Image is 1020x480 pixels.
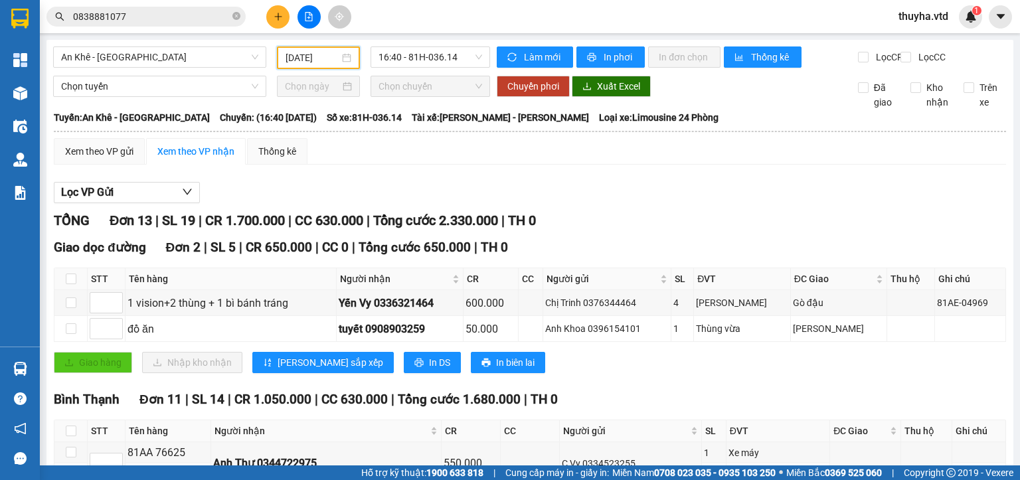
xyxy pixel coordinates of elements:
span: ĐC Giao [833,424,887,438]
span: 1 [974,6,979,15]
button: printerIn phơi [576,46,645,68]
div: 1 vision+2 thùng + 1 bì bánh tráng [127,295,334,311]
th: CR [442,420,501,442]
span: Đơn 13 [110,212,152,228]
span: Kho nhận [921,80,954,110]
span: question-circle [14,392,27,405]
div: Xem theo VP gửi [65,144,133,159]
span: Hỗ trợ kỹ thuật: [361,465,483,480]
img: warehouse-icon [13,362,27,376]
div: Anh Khoa 0396154101 [545,321,669,336]
th: Thu hộ [887,268,934,290]
span: Số xe: 81H-036.14 [327,110,402,125]
span: TH 0 [481,240,508,255]
span: ĐC Giao [794,272,873,286]
sup: 1 [972,6,981,15]
span: | [288,212,292,228]
span: | [367,212,370,228]
span: | [315,240,319,255]
span: Tổng cước 2.330.000 [373,212,498,228]
span: Người nhận [214,424,428,438]
button: Lọc VP Gửi [54,182,200,203]
span: CC 0 [322,240,349,255]
button: downloadNhập kho nhận [142,352,242,373]
span: Người nhận [340,272,450,286]
img: warehouse-icon [13,153,27,167]
div: [PERSON_NAME] [793,321,885,336]
span: | [391,392,394,407]
button: Chuyển phơi [497,76,570,97]
input: Chọn ngày [285,79,339,94]
span: bar-chart [734,52,746,63]
img: logo-vxr [11,9,29,29]
span: | [352,240,355,255]
span: Lọc VP Gửi [61,184,114,200]
span: Bình Thạnh [54,392,120,407]
span: down [182,187,193,197]
div: [PERSON_NAME] [696,295,788,310]
span: Tổng cước 1.680.000 [398,392,521,407]
span: ⚪️ [779,470,783,475]
button: printerIn biên lai [471,352,545,373]
span: Tài xế: [PERSON_NAME] - [PERSON_NAME] [412,110,589,125]
span: | [524,392,527,407]
div: 81AE-04969 [937,295,1003,310]
span: | [501,212,505,228]
div: Yến Vy 0336321464 [339,295,461,311]
th: CC [519,268,543,290]
span: copyright [946,468,956,477]
strong: 1900 633 818 [426,467,483,478]
span: Đã giao [869,80,901,110]
div: Thùng vừa [696,321,788,336]
button: aim [328,5,351,29]
span: An Khê - Sài Gòn [61,47,258,67]
span: | [155,212,159,228]
span: Trên xe [974,80,1007,110]
strong: 0369 525 060 [825,467,882,478]
span: caret-down [995,11,1007,23]
div: tuyết 0908903259 [339,321,461,337]
th: SL [671,268,694,290]
span: sort-ascending [263,358,272,368]
div: Anh Thư 0344722975 [213,455,439,471]
button: printerIn DS [404,352,461,373]
input: Tìm tên, số ĐT hoặc mã đơn [73,9,230,24]
span: TH 0 [508,212,536,228]
div: 4 [673,295,691,310]
img: icon-new-feature [965,11,977,23]
div: Thống kê [258,144,296,159]
div: 550.000 [444,455,498,471]
span: TH 0 [531,392,558,407]
button: syncLàm mới [497,46,573,68]
span: Cung cấp máy in - giấy in: [505,465,609,480]
div: C Vy 0334523255 [562,456,699,471]
span: Chọn tuyến [61,76,258,96]
span: Miền Nam [612,465,776,480]
span: | [228,392,231,407]
span: CR 650.000 [246,240,312,255]
th: Tên hàng [126,420,211,442]
div: 81AA 76625 [127,444,209,461]
img: warehouse-icon [13,120,27,133]
span: close-circle [232,11,240,23]
span: CC 630.000 [321,392,388,407]
button: In đơn chọn [648,46,721,68]
span: CR 1.050.000 [234,392,311,407]
span: download [582,82,592,92]
img: dashboard-icon [13,53,27,67]
span: In biên lai [496,355,535,370]
th: CC [501,420,560,442]
span: close-circle [232,12,240,20]
span: Loại xe: Limousine 24 Phòng [599,110,719,125]
span: | [204,240,207,255]
div: Chị Trinh 0376344464 [545,295,669,310]
span: printer [587,52,598,63]
div: Gò đậu [793,295,885,310]
span: Thống kê [751,50,791,64]
img: solution-icon [13,186,27,200]
input: 12/09/2025 [286,50,339,65]
b: Tuyến: An Khê - [GEOGRAPHIC_DATA] [54,112,210,123]
span: Giao dọc đường [54,240,146,255]
span: thuyha.vtd [888,8,959,25]
div: đồ ăn [127,321,334,337]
